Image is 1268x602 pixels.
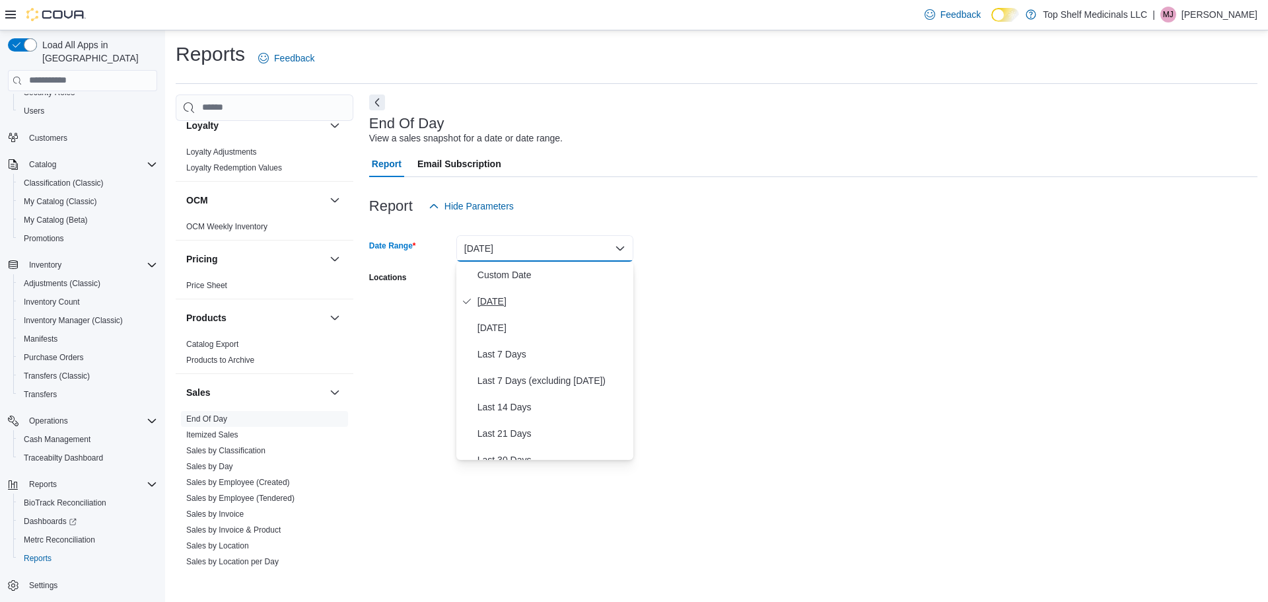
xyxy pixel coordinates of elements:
[176,336,353,373] div: Products
[186,339,238,350] span: Catalog Export
[24,498,106,508] span: BioTrack Reconciliation
[13,274,162,293] button: Adjustments (Classic)
[24,257,67,273] button: Inventory
[186,541,249,551] span: Sales by Location
[18,294,157,310] span: Inventory Count
[274,52,314,65] span: Feedback
[369,198,413,214] h3: Report
[327,385,343,400] button: Sales
[13,385,162,404] button: Transfers
[24,371,90,381] span: Transfers (Classic)
[3,155,162,174] button: Catalog
[186,477,290,488] span: Sales by Employee (Created)
[18,231,157,246] span: Promotions
[186,525,281,535] a: Sales by Invoice & Product
[1163,7,1174,22] span: MJ
[18,313,128,328] a: Inventory Manager (Classic)
[24,106,44,116] span: Users
[477,399,628,415] span: Last 14 Days
[13,211,162,229] button: My Catalog (Beta)
[186,541,249,550] a: Sales by Location
[186,386,211,399] h3: Sales
[18,387,62,402] a: Transfers
[186,462,233,471] a: Sales by Day
[26,8,86,21] img: Cova
[13,512,162,531] a: Dashboards
[18,432,96,447] a: Cash Management
[456,235,633,262] button: [DATE]
[186,311,227,324] h3: Products
[13,430,162,449] button: Cash Management
[1181,7,1257,22] p: [PERSON_NAME]
[369,272,407,283] label: Locations
[18,513,157,529] span: Dashboards
[477,426,628,441] span: Last 21 Days
[18,450,108,466] a: Traceabilty Dashboard
[13,102,162,120] button: Users
[24,578,63,593] a: Settings
[186,252,217,266] h3: Pricing
[18,294,85,310] a: Inventory Count
[176,278,353,299] div: Pricing
[18,103,50,119] a: Users
[176,219,353,240] div: OCM
[369,241,416,251] label: Date Range
[13,311,162,330] button: Inventory Manager (Classic)
[24,389,57,400] span: Transfers
[940,8,981,21] span: Feedback
[24,233,64,244] span: Promotions
[18,175,157,191] span: Classification (Classic)
[186,572,246,583] span: Sales by Product
[13,192,162,211] button: My Catalog (Classic)
[186,147,257,157] a: Loyalty Adjustments
[477,373,628,389] span: Last 7 Days (excluding [DATE])
[186,356,254,365] a: Products to Archive
[186,119,219,132] h3: Loyalty
[29,416,68,426] span: Operations
[24,553,52,564] span: Reports
[24,130,157,146] span: Customers
[18,550,57,566] a: Reports
[186,509,244,519] a: Sales by Invoice
[444,200,514,213] span: Hide Parameters
[18,550,157,566] span: Reports
[327,310,343,326] button: Products
[24,413,157,429] span: Operations
[24,476,62,492] button: Reports
[13,229,162,248] button: Promotions
[3,475,162,494] button: Reports
[24,535,95,545] span: Metrc Reconciliation
[919,1,986,28] a: Feedback
[186,525,281,535] span: Sales by Invoice & Product
[24,577,157,593] span: Settings
[29,580,57,591] span: Settings
[18,231,69,246] a: Promotions
[477,346,628,362] span: Last 7 Days
[186,414,227,424] a: End Of Day
[24,413,73,429] button: Operations
[24,476,157,492] span: Reports
[253,45,320,71] a: Feedback
[18,103,157,119] span: Users
[29,479,57,490] span: Reports
[372,151,402,177] span: Report
[186,494,295,503] a: Sales by Employee (Tendered)
[13,494,162,512] button: BioTrack Reconciliation
[18,212,157,228] span: My Catalog (Beta)
[24,157,157,172] span: Catalog
[186,163,282,173] span: Loyalty Redemption Values
[24,257,157,273] span: Inventory
[417,151,501,177] span: Email Subscription
[37,38,157,65] span: Load All Apps in [GEOGRAPHIC_DATA]
[18,331,157,347] span: Manifests
[18,495,157,511] span: BioTrack Reconciliation
[327,192,343,208] button: OCM
[477,267,628,283] span: Custom Date
[18,276,157,291] span: Adjustments (Classic)
[18,368,95,384] a: Transfers (Classic)
[176,41,245,67] h1: Reports
[477,293,628,309] span: [DATE]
